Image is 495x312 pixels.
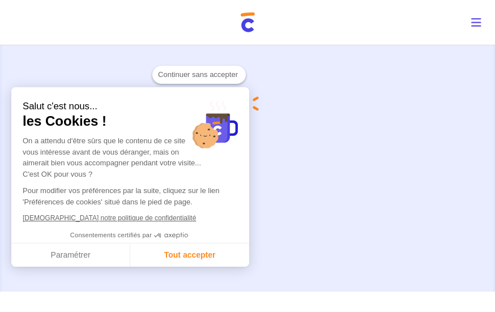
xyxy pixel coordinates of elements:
[23,185,238,207] p: Pour modifier vos préférences par la suite, cliquez sur le lien 'Préférences de cookies' situé da...
[130,243,249,267] button: Tout accepter
[462,8,495,37] button: Toggle navigation
[11,243,130,267] button: Paramétrer
[65,228,196,243] button: Consentements certifiés par
[70,232,152,238] span: Consentements certifiés par
[152,66,246,84] button: Continuer sans accepter
[241,12,255,32] img: Cautioneo
[154,219,188,253] svg: Axeptio
[23,113,238,130] span: les Cookies !
[23,101,238,113] small: Salut c'est nous...
[23,135,238,179] div: On a attendu d'être sûrs que le contenu de ce site vous intéresse avant de vous déranger, mais on...
[158,69,240,80] span: Continuer sans accepter
[23,214,196,222] a: [DEMOGRAPHIC_DATA] notre politique de confidentialité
